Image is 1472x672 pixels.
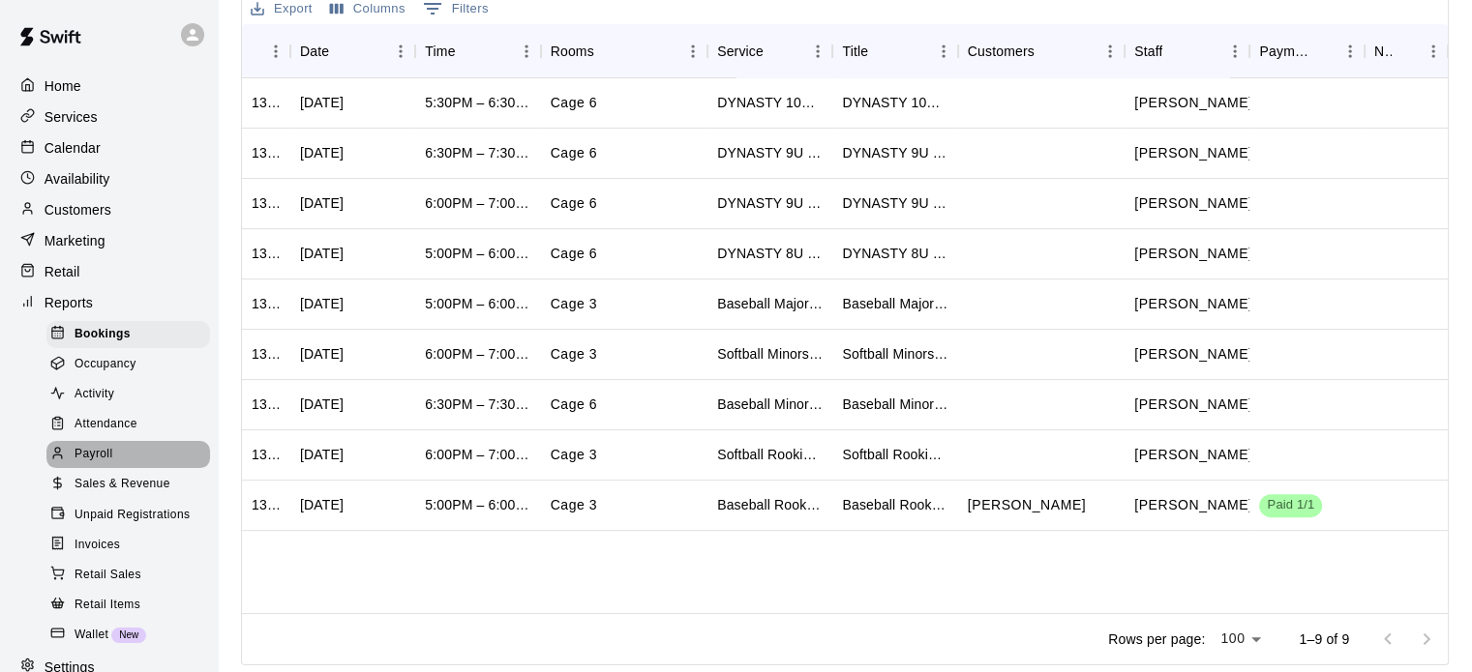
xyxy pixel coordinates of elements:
[15,226,202,255] a: Marketing
[46,590,218,620] a: Retail Items
[1336,37,1365,66] button: Menu
[261,37,290,66] button: Menu
[45,200,111,219] p: Customers
[717,294,823,313] div: Baseball Majors Class (9-12)
[300,445,344,464] div: Tue, Sep 09, 2025
[75,566,141,585] span: Retail Sales
[15,288,202,317] a: Reports
[46,592,210,619] div: Retail Items
[15,72,202,101] a: Home
[842,294,947,313] div: Baseball Majors Class (9-12)
[15,257,202,286] a: Retail
[45,169,110,189] p: Availability
[551,495,598,515] p: Cage 3
[1419,37,1448,66] button: Menu
[764,38,791,65] button: Sort
[425,495,530,514] div: 5:00PM – 6:00PM
[300,344,344,364] div: Thu, Sep 11, 2025
[1213,625,1268,653] div: 100
[551,143,598,163] p: Cage 6
[1134,143,1252,163] p: Carson Maxwell
[75,475,170,494] span: Sales & Revenue
[75,415,137,434] span: Attendance
[958,24,1125,78] div: Customers
[968,24,1035,78] div: Customers
[551,193,598,214] p: Cage 6
[415,24,540,78] div: Time
[1134,24,1162,78] div: Staff
[45,262,80,281] p: Retail
[425,244,530,263] div: 5:00PM – 6:00PM
[252,93,281,112] div: 1350814
[717,24,764,78] div: Service
[551,394,598,415] p: Cage 6
[75,445,112,464] span: Payroll
[46,620,218,650] a: WalletNew
[75,506,190,525] span: Unpaid Registrations
[707,24,832,78] div: Service
[252,495,281,514] div: 1309165
[717,143,823,162] div: DYNASTY 9U - Group 2 Lesson
[1134,244,1252,264] p: Carson Maxwell
[842,495,947,514] div: Baseball Rookie Class (3-5)
[46,562,210,589] div: Retail Sales
[75,325,131,344] span: Bookings
[1365,24,1448,78] div: Notes
[15,133,202,162] div: Calendar
[1220,37,1249,66] button: Menu
[45,231,105,250] p: Marketing
[512,37,541,66] button: Menu
[717,244,823,263] div: DYNASTY 8U - Group Lesson
[1249,24,1365,78] div: Payment
[75,385,114,404] span: Activity
[15,195,202,224] a: Customers
[717,445,823,464] div: Softball Rookie Class (3-5)
[15,164,202,193] div: Availability
[803,37,832,66] button: Menu
[252,394,281,414] div: 1309206
[111,629,146,640] span: New
[252,193,281,213] div: 1337800
[425,394,530,414] div: 6:30PM – 7:30PM
[551,24,594,78] div: Rooms
[300,93,344,112] div: Fri, Sep 12, 2025
[425,344,530,364] div: 6:00PM – 7:00PM
[46,471,210,498] div: Sales & Revenue
[594,38,621,65] button: Sort
[46,319,218,349] a: Bookings
[842,445,947,464] div: Softball Rookie Class (3-5)
[300,294,344,313] div: Thu, Sep 11, 2025
[300,244,344,263] div: Tue, Sep 09, 2025
[290,24,415,78] div: Date
[46,381,210,408] div: Activity
[1096,37,1125,66] button: Menu
[717,193,823,213] div: DYNASTY 9U - Group 1 Lesson
[929,37,958,66] button: Menu
[425,93,530,112] div: 5:30PM – 6:30PM
[868,38,895,65] button: Sort
[1035,38,1062,65] button: Sort
[968,495,1086,515] p: Justin Lindsey
[252,244,281,263] div: 1337788
[425,445,530,464] div: 6:00PM – 7:00PM
[842,143,947,162] div: DYNASTY 9U - Group 2 Lesson
[425,24,455,78] div: Time
[1134,344,1252,365] p: Jennifer Williams
[300,24,329,78] div: Date
[1392,38,1419,65] button: Sort
[551,244,598,264] p: Cage 6
[75,536,120,555] span: Invoices
[1308,38,1336,65] button: Sort
[75,355,136,374] span: Occupancy
[425,193,530,213] div: 6:00PM – 7:00PM
[842,193,947,213] div: DYNASTY 9U - Group 1 Lesson
[1259,24,1308,78] div: Payment
[46,410,218,440] a: Attendance
[1134,93,1252,113] p: Carson Maxwell
[551,445,598,465] p: Cage 3
[46,560,218,590] a: Retail Sales
[15,102,202,131] div: Services
[300,394,344,414] div: Wed, Sep 10, 2025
